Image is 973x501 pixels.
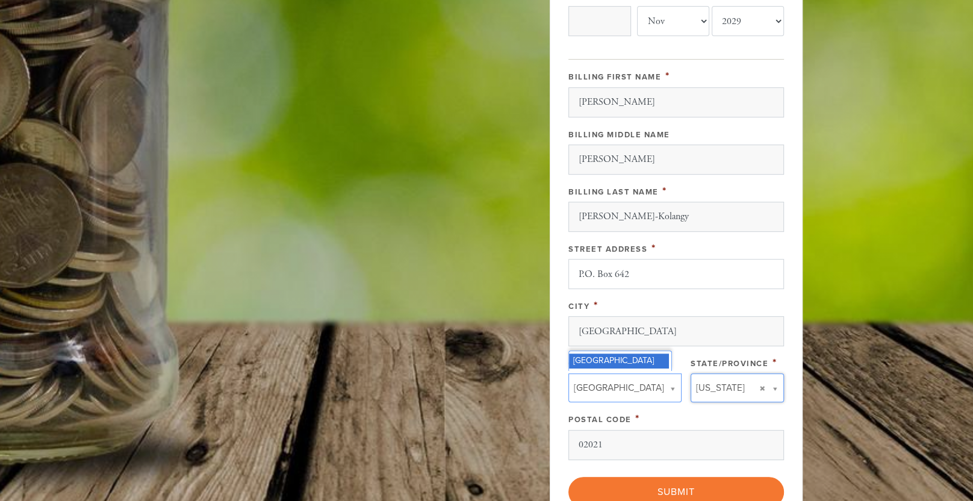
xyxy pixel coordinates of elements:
a: [US_STATE] [691,373,784,402]
span: This field is required. [665,69,670,82]
label: Billing First Name [568,72,661,82]
label: Billing Last Name [568,187,659,197]
label: State/Province [691,359,768,369]
span: [US_STATE] [696,380,745,396]
select: Expiration Date year [712,6,784,36]
a: [GEOGRAPHIC_DATA] [568,373,682,402]
label: Street Address [568,244,647,254]
span: This field is required. [635,412,640,425]
div: [GEOGRAPHIC_DATA] [569,353,669,369]
select: Expiration Date month [637,6,709,36]
label: Billing Middle Name [568,130,670,140]
span: [GEOGRAPHIC_DATA] [574,380,664,396]
label: City [568,302,589,311]
label: Postal Code [568,415,632,425]
span: This field is required. [651,241,656,255]
span: This field is required. [772,356,777,369]
span: This field is required. [594,299,598,312]
span: This field is required. [662,184,667,198]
